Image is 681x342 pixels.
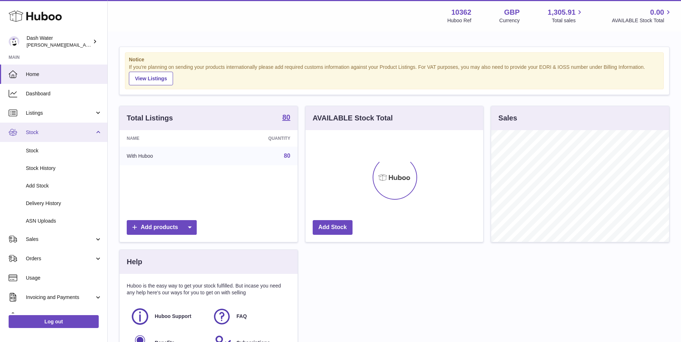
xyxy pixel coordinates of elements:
[120,130,213,147] th: Name
[313,220,353,235] a: Add Stock
[129,56,660,63] strong: Notice
[127,220,197,235] a: Add products
[313,113,393,123] h3: AVAILABLE Stock Total
[120,147,213,165] td: With Huboo
[26,110,94,117] span: Listings
[26,165,102,172] span: Stock History
[650,8,664,17] span: 0.00
[26,200,102,207] span: Delivery History
[451,8,471,17] strong: 10362
[548,8,576,17] span: 1,305.91
[26,275,102,281] span: Usage
[9,315,99,328] a: Log out
[26,71,102,78] span: Home
[612,17,672,24] span: AVAILABLE Stock Total
[282,114,290,121] strong: 80
[26,147,102,154] span: Stock
[127,282,290,296] p: Huboo is the easy way to get your stock fulfilled. But incase you need any help here's our ways f...
[552,17,584,24] span: Total sales
[127,257,142,267] h3: Help
[127,113,173,123] h3: Total Listings
[213,130,297,147] th: Quantity
[212,307,287,326] a: FAQ
[129,72,173,85] a: View Listings
[237,313,247,320] span: FAQ
[499,17,520,24] div: Currency
[9,36,19,47] img: james@dash-water.com
[447,17,471,24] div: Huboo Ref
[155,313,191,320] span: Huboo Support
[130,307,205,326] a: Huboo Support
[612,8,672,24] a: 0.00 AVAILABLE Stock Total
[26,182,102,189] span: Add Stock
[26,236,94,243] span: Sales
[27,35,91,48] div: Dash Water
[284,153,290,159] a: 80
[129,64,660,85] div: If you're planning on sending your products internationally please add required customs informati...
[26,294,94,301] span: Invoicing and Payments
[27,42,144,48] span: [PERSON_NAME][EMAIL_ADDRESS][DOMAIN_NAME]
[282,114,290,122] a: 80
[26,90,102,97] span: Dashboard
[26,129,94,136] span: Stock
[26,255,94,262] span: Orders
[498,113,517,123] h3: Sales
[548,8,584,24] a: 1,305.91 Total sales
[504,8,519,17] strong: GBP
[26,218,102,224] span: ASN Uploads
